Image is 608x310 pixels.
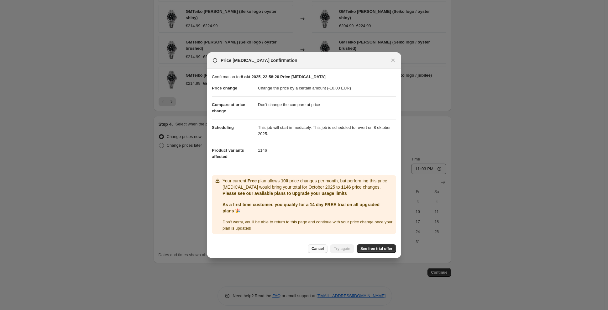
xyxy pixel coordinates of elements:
[241,74,325,79] b: 8 okt 2025, 22:58:20 Price [MEDICAL_DATA]
[258,80,396,96] dd: Change the price by a certain amount (-10.00 EUR)
[312,246,324,251] span: Cancel
[389,56,397,65] button: Close
[223,190,394,196] p: Please see our available plans to upgrade your usage limits
[223,220,392,231] span: Don ' t worry, you ' ll be able to return to this page and continue with your price change once y...
[341,185,351,190] b: 1146
[223,202,380,213] b: As a first time customer, you qualify for a 14 day FREE trial on all upgraded plans 🎉
[212,74,396,80] p: Confirmation for
[258,119,396,142] dd: This job will start immediately. This job is scheduled to revert on 8 oktober 2025.
[308,244,328,253] button: Cancel
[258,142,396,159] dd: 1146
[281,178,288,183] b: 100
[258,96,396,113] dd: Don't change the compare at price
[212,148,244,159] span: Product variants affected
[221,57,297,64] span: Price [MEDICAL_DATA] confirmation
[223,178,394,190] p: Your current plan allows price changes per month, but performing this price [MEDICAL_DATA] would ...
[248,178,257,183] b: Free
[360,246,392,251] span: See free trial offer
[212,125,234,130] span: Scheduling
[212,86,237,90] span: Price change
[212,102,245,113] span: Compare at price change
[357,244,396,253] a: See free trial offer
